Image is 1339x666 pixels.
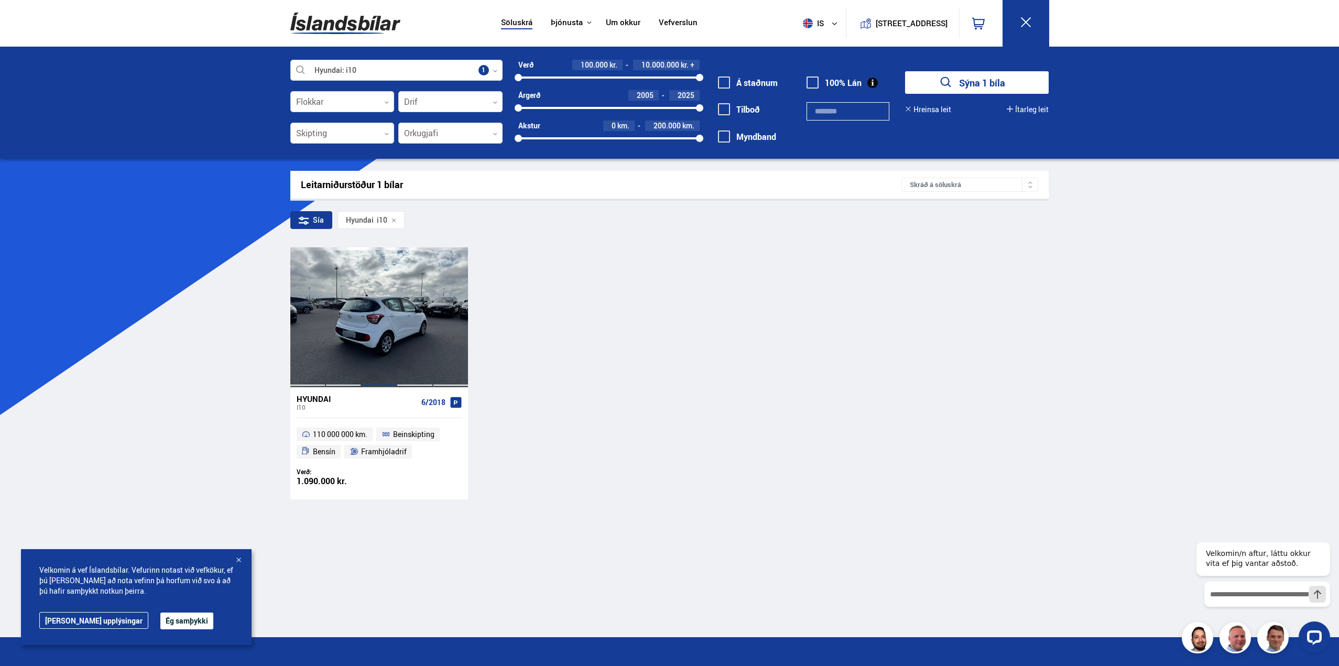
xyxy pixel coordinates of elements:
span: 6/2018 [421,398,445,407]
a: Um okkur [606,18,640,29]
div: Leitarniðurstöður 1 bílar [301,179,902,190]
div: Hyundai [297,394,417,403]
span: 110 000 000 km. [313,428,367,441]
div: Hyundai [346,216,374,224]
span: 2005 [637,90,654,100]
div: Skráð á söluskrá [901,178,1038,192]
div: Verð: [297,468,379,476]
span: km. [682,122,694,130]
div: Sía [290,211,332,229]
img: nhp88E3Fdnt1Opn2.png [1183,624,1215,655]
span: 10.000.000 [641,60,679,70]
div: 1.090.000 kr. [297,477,379,486]
span: 200.000 [654,121,681,130]
a: [PERSON_NAME] upplýsingar [39,612,148,629]
button: Hreinsa leit [905,105,951,114]
span: kr. [681,61,689,69]
button: Ég samþykki [160,613,213,629]
button: is [799,8,846,39]
span: Bensín [313,445,335,458]
span: km. [617,122,629,130]
span: Velkomin á vef Íslandsbílar. Vefurinn notast við vefkökur, ef þú [PERSON_NAME] að nota vefinn þá ... [39,565,233,596]
button: Þjónusta [551,18,583,28]
span: 0 [612,121,616,130]
div: Árgerð [518,91,540,100]
label: Á staðnum [718,78,778,88]
a: [STREET_ADDRESS] [852,8,953,38]
span: i10 [346,216,387,224]
img: svg+xml;base64,PHN2ZyB4bWxucz0iaHR0cDovL3d3dy53My5vcmcvMjAwMC9zdmciIHdpZHRoPSI1MTIiIGhlaWdodD0iNT... [803,18,813,28]
span: 100.000 [581,60,608,70]
div: Akstur [518,122,540,130]
span: Beinskipting [393,428,434,441]
button: Sýna 1 bíla [905,71,1049,94]
label: 100% Lán [807,78,862,88]
a: Hyundai i10 6/2018 110 000 000 km. Beinskipting Bensín Framhjóladrif Verð: 1.090.000 kr. [290,387,468,499]
button: Ítarleg leit [1007,105,1049,114]
a: Vefverslun [659,18,698,29]
span: Framhjóladrif [361,445,407,458]
span: kr. [609,61,617,69]
span: 2025 [678,90,694,100]
span: is [799,18,825,28]
label: Myndband [718,132,776,141]
div: Verð [518,61,534,69]
label: Tilboð [718,105,760,114]
span: + [690,61,694,69]
div: i10 [297,403,417,411]
img: G0Ugv5HjCgRt.svg [290,6,400,40]
iframe: LiveChat chat widget [1188,523,1334,661]
a: Söluskrá [501,18,532,29]
button: [STREET_ADDRESS] [880,19,944,28]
